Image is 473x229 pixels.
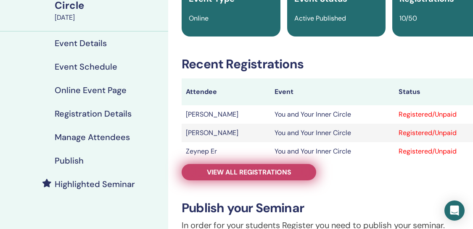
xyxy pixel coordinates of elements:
td: [PERSON_NAME] [182,124,270,142]
td: Zeynep Er [182,142,270,161]
span: Online [189,14,209,23]
th: Attendee [182,78,270,105]
span: View all registrations [207,168,291,177]
td: [PERSON_NAME] [182,105,270,124]
td: You and Your Inner Circle [270,142,394,161]
td: You and Your Inner Circle [270,124,394,142]
div: [DATE] [55,13,163,23]
h4: Registration Details [55,109,132,119]
h4: Event Details [55,38,107,48]
h4: Highlighted Seminar [55,179,135,189]
th: Event [270,78,394,105]
div: Open Intercom Messenger [444,200,465,221]
span: 10/50 [399,14,417,23]
h4: Event Schedule [55,62,117,72]
td: You and Your Inner Circle [270,105,394,124]
h4: Publish [55,156,84,166]
span: Active Published [294,14,346,23]
a: View all registrations [182,164,316,180]
h4: Manage Attendees [55,132,130,142]
h4: Online Event Page [55,85,127,95]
